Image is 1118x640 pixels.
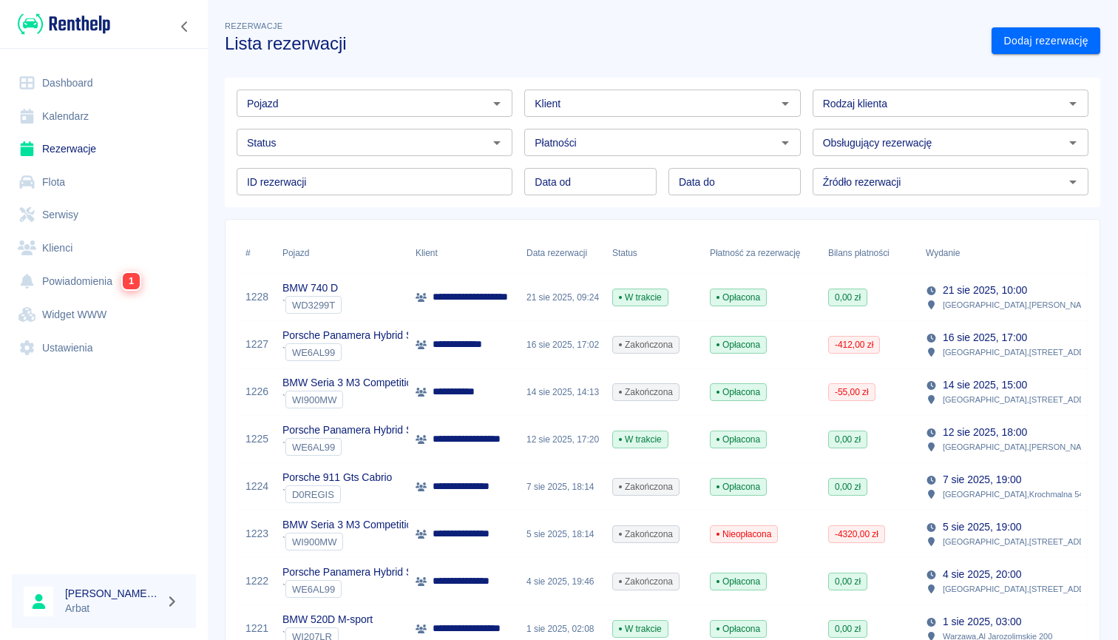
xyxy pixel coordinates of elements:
p: [GEOGRAPHIC_DATA] , [STREET_ADDRESS] [943,582,1109,596]
div: Pojazd [275,232,408,274]
div: Wydanie [918,232,1081,274]
span: Opłacona [711,480,766,494]
span: 0,00 zł [829,291,867,304]
span: -4320,00 zł [829,528,884,541]
button: Otwórz [487,132,507,153]
p: BMW 740 D [282,280,342,296]
a: 1227 [245,337,268,352]
h6: [PERSON_NAME] [PERSON_NAME] [65,586,160,601]
a: 1224 [245,479,268,494]
span: Opłacona [711,575,766,588]
p: 21 sie 2025, 10:00 [943,283,1027,298]
button: Otwórz [1063,93,1083,114]
div: 21 sie 2025, 09:24 [519,274,605,321]
h3: Lista rezerwacji [225,33,980,54]
div: Płatność za rezerwację [702,232,821,274]
a: 1222 [245,573,268,589]
div: Płatność za rezerwację [710,232,801,274]
a: Dashboard [12,67,196,100]
span: Rezerwacje [225,21,282,30]
button: Zwiń nawigację [174,17,196,36]
span: Zakończona [613,480,679,494]
div: Status [612,232,637,274]
p: BMW Seria 3 M3 Competition xDrive sport-aut [282,375,493,391]
div: ` [282,438,413,456]
span: 0,00 zł [829,622,867,636]
a: Klienci [12,232,196,265]
p: Arbat [65,601,160,616]
span: WD3299T [286,300,341,311]
span: Opłacona [711,433,766,446]
p: Porsche Panamera Hybrid S [282,565,413,580]
a: Renthelp logo [12,12,110,36]
span: WE6AL99 [286,347,341,358]
span: Opłacona [711,385,766,399]
button: Otwórz [775,93,796,114]
div: Status [605,232,702,274]
span: Zakończona [613,528,679,541]
span: Opłacona [711,291,766,304]
a: 1221 [245,621,268,636]
span: Opłacona [711,622,766,636]
span: WE6AL99 [286,584,341,595]
p: 14 sie 2025, 15:00 [943,377,1027,393]
div: Bilans płatności [821,232,918,274]
p: [GEOGRAPHIC_DATA] , [STREET_ADDRESS] [943,346,1109,359]
div: 7 sie 2025, 18:14 [519,463,605,511]
p: 12 sie 2025, 18:00 [943,425,1027,440]
button: Otwórz [1063,172,1083,192]
input: DD.MM.YYYY [524,168,657,195]
span: Zakończona [613,575,679,588]
button: Otwórz [487,93,507,114]
p: 7 sie 2025, 19:00 [943,472,1022,488]
span: Opłacona [711,338,766,351]
div: ` [282,343,413,361]
p: Porsche Panamera Hybrid S [282,422,413,438]
div: ` [282,391,493,408]
div: ` [282,533,493,550]
span: 0,00 zł [829,433,867,446]
p: [GEOGRAPHIC_DATA] , [STREET_ADDRESS] [943,393,1109,406]
div: # [245,232,251,274]
span: Nieopłacona [711,528,777,541]
p: BMW 520D M-sport [282,612,373,627]
a: Serwisy [12,198,196,232]
span: WE6AL99 [286,442,341,453]
p: [GEOGRAPHIC_DATA] , [STREET_ADDRESS] [943,535,1109,548]
span: 1 [123,273,140,289]
p: 1 sie 2025, 03:00 [943,614,1022,630]
img: Renthelp logo [18,12,110,36]
a: 1225 [245,431,268,447]
span: 0,00 zł [829,480,867,494]
p: 16 sie 2025, 17:00 [943,330,1027,346]
span: -55,00 zł [829,385,875,399]
div: # [238,232,275,274]
span: W trakcie [613,433,668,446]
div: Bilans płatności [828,232,890,274]
div: Data rezerwacji [519,232,605,274]
span: W trakcie [613,291,668,304]
a: Dodaj rezerwację [992,27,1100,55]
span: D0REGIS [286,489,340,500]
span: Zakończona [613,385,679,399]
a: 1226 [245,384,268,400]
a: Flota [12,166,196,199]
div: Data rezerwacji [526,232,587,274]
a: Kalendarz [12,100,196,133]
p: [GEOGRAPHIC_DATA] , Krochmalna 54 [943,488,1083,501]
p: Porsche Panamera Hybrid S [282,328,413,343]
div: 14 sie 2025, 14:13 [519,368,605,416]
div: 12 sie 2025, 17:20 [519,416,605,463]
p: BMW Seria 3 M3 Competition xDrive sport-aut [282,517,493,533]
span: WI900MW [286,536,342,548]
div: ` [282,580,413,598]
span: -412,00 zł [829,338,879,351]
button: Otwórz [1063,132,1083,153]
div: 5 sie 2025, 18:14 [519,511,605,558]
div: Wydanie [926,232,960,274]
a: Powiadomienia1 [12,264,196,298]
p: 5 sie 2025, 19:00 [943,519,1022,535]
button: Otwórz [775,132,796,153]
a: Widget WWW [12,298,196,331]
div: ` [282,485,392,503]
